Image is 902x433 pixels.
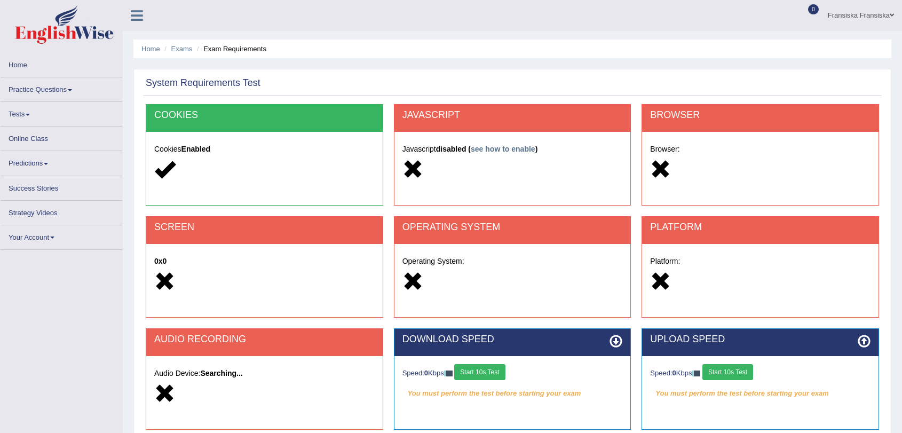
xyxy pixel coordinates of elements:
[650,145,871,153] h5: Browser:
[154,145,375,153] h5: Cookies
[402,145,623,153] h5: Javascript
[702,364,753,380] button: Start 10s Test
[650,257,871,265] h5: Platform:
[471,145,535,153] a: see how to enable
[436,145,538,153] strong: disabled ( )
[808,4,819,14] span: 0
[146,78,260,89] h2: System Requirements Test
[1,176,122,197] a: Success Stories
[181,145,210,153] strong: Enabled
[402,110,623,121] h2: JAVASCRIPT
[650,385,871,401] em: You must perform the test before starting your exam
[1,102,122,123] a: Tests
[650,364,871,383] div: Speed: Kbps
[154,369,375,377] h5: Audio Device:
[1,77,122,98] a: Practice Questions
[402,334,623,345] h2: DOWNLOAD SPEED
[692,371,700,376] img: ajax-loader-fb-connection.gif
[424,369,428,377] strong: 0
[154,110,375,121] h2: COOKIES
[194,44,266,54] li: Exam Requirements
[672,369,676,377] strong: 0
[402,364,623,383] div: Speed: Kbps
[1,127,122,147] a: Online Class
[454,364,505,380] button: Start 10s Test
[1,151,122,172] a: Predictions
[1,225,122,246] a: Your Account
[402,222,623,233] h2: OPERATING SYSTEM
[154,334,375,345] h2: AUDIO RECORDING
[141,45,160,53] a: Home
[171,45,193,53] a: Exams
[154,257,167,265] strong: 0x0
[402,257,623,265] h5: Operating System:
[154,222,375,233] h2: SCREEN
[444,371,453,376] img: ajax-loader-fb-connection.gif
[1,53,122,74] a: Home
[650,110,871,121] h2: BROWSER
[650,222,871,233] h2: PLATFORM
[1,201,122,222] a: Strategy Videos
[650,334,871,345] h2: UPLOAD SPEED
[200,369,242,377] strong: Searching...
[402,385,623,401] em: You must perform the test before starting your exam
